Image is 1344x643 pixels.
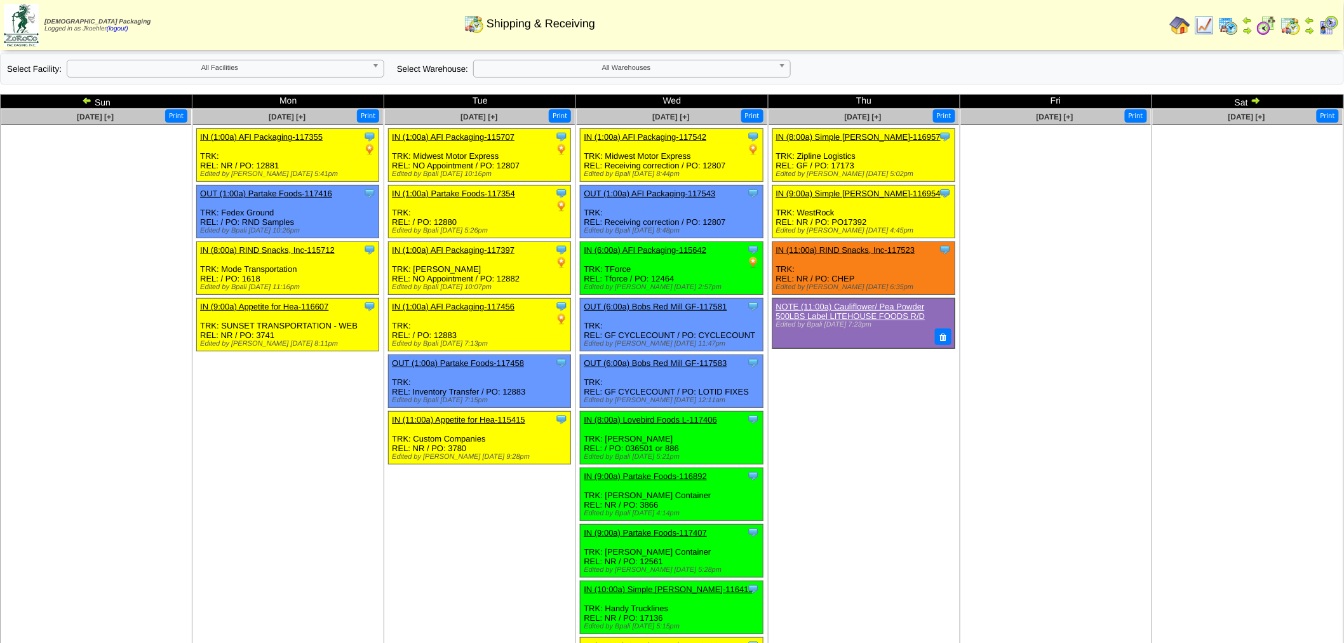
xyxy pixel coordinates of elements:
td: Tue [384,95,576,109]
div: Edited by [PERSON_NAME] [DATE] 6:35pm [776,283,955,291]
img: arrowleft.gif [82,95,92,105]
td: Sat [1152,95,1343,109]
img: Tooltip [747,243,760,256]
a: OUT (6:00a) Bobs Red Mill GF-117581 [584,302,727,311]
div: Select Facility: [7,60,384,78]
img: PO [555,256,568,269]
a: [DATE] [+] [1037,112,1073,121]
div: Edited by [PERSON_NAME] [DATE] 5:02pm [776,170,955,178]
div: TRK: Fedex Ground REL: / PO: RND Samples [197,186,379,238]
img: Tooltip [747,583,760,595]
a: [DATE] [+] [269,112,306,121]
div: Edited by Bpali [DATE] 10:16pm [392,170,570,178]
div: Edited by [PERSON_NAME] [DATE] 9:28pm [392,453,570,461]
img: line_graph.gif [1194,15,1214,36]
div: TRK: SUNSET TRANSPORTATION - WEB REL: NR / PO: 3741 [197,299,379,351]
a: OUT (1:00a) AFI Packaging-117543 [584,189,715,198]
button: Delete Note [935,328,951,345]
img: PO [363,143,376,156]
td: Wed [576,95,768,109]
div: TRK: [PERSON_NAME] REL: / PO: 036501 or 886 [581,412,763,464]
img: calendarcustomer.gif [1319,15,1339,36]
img: Tooltip [555,300,568,313]
img: Tooltip [747,413,760,426]
div: Edited by [PERSON_NAME] [DATE] 12:11am [584,396,762,404]
img: Tooltip [939,243,951,256]
img: Tooltip [555,130,568,143]
span: [DATE] [+] [845,112,882,121]
span: Logged in as Jkoehler [44,18,151,32]
div: TRK: REL: NR / PO: CHEP [772,242,955,295]
img: Tooltip [747,300,760,313]
div: Select Warehouse: [397,60,791,78]
div: Edited by Bpali [DATE] 7:23pm [776,321,948,328]
img: Tooltip [555,243,568,256]
img: arrowleft.gif [1242,15,1253,25]
a: IN (8:00a) RIND Snacks, Inc-115712 [200,245,335,255]
button: Print [741,109,763,123]
div: Edited by Bpali [DATE] 7:13pm [392,340,570,348]
div: TRK: [PERSON_NAME] Container REL: NR / PO: 12561 [581,525,763,578]
a: (logout) [107,25,128,32]
img: arrowright.gif [1242,25,1253,36]
a: IN (9:00a) Partake Foods-116892 [584,471,707,481]
img: Tooltip [363,300,376,313]
img: arrowleft.gif [1305,15,1315,25]
img: Tooltip [363,243,376,256]
div: Edited by [PERSON_NAME] [DATE] 4:45pm [776,227,955,234]
button: Print [357,109,379,123]
td: Thu [768,95,960,109]
a: IN (1:00a) AFI Packaging-117542 [584,132,706,142]
a: IN (6:00a) AFI Packaging-115642 [584,245,706,255]
img: arrowright.gif [1251,95,1261,105]
div: TRK: WestRock REL: NR / PO: PO17392 [772,186,955,238]
a: OUT (6:00a) Bobs Red Mill GF-117583 [584,358,727,368]
img: Tooltip [747,187,760,200]
div: Edited by [PERSON_NAME] [DATE] 11:47pm [584,340,762,348]
img: home.gif [1170,15,1190,36]
img: Tooltip [747,356,760,369]
div: Edited by Bpali [DATE] 4:14pm [584,510,762,517]
a: IN (8:00a) Lovebird Foods L-117406 [584,415,717,424]
div: TRK: TForce REL: Tforce / PO: 12464 [581,242,763,295]
a: IN (9:00a) Simple [PERSON_NAME]-116954 [776,189,941,198]
div: TRK: REL: Inventory Transfer / PO: 12883 [389,355,571,408]
div: Edited by Bpali [DATE] 8:48pm [584,227,762,234]
div: TRK: REL: / PO: 12883 [389,299,571,351]
a: IN (9:00a) Appetite for Hea-116607 [200,302,328,311]
div: Edited by [PERSON_NAME] [DATE] 5:28pm [584,566,762,574]
img: PO [555,143,568,156]
a: IN (10:00a) Simple [PERSON_NAME]-116415 [584,585,753,594]
img: calendarprod.gif [1218,15,1239,36]
a: [DATE] [+] [652,112,689,121]
img: Tooltip [939,187,951,200]
div: Edited by Bpali [DATE] 7:15pm [392,396,570,404]
a: OUT (1:00a) Partake Foods-117458 [392,358,524,368]
div: Edited by [PERSON_NAME] [DATE] 5:41pm [200,170,379,178]
div: Edited by Bpali [DATE] 10:07pm [392,283,570,291]
img: Tooltip [747,526,760,539]
img: Tooltip [555,356,568,369]
div: TRK: REL: Receiving correction / PO: 12807 [581,186,763,238]
button: Print [1125,109,1147,123]
img: Tooltip [555,187,568,200]
div: TRK: Custom Companies REL: NR / PO: 3780 [389,412,571,464]
a: IN (1:00a) Partake Foods-117354 [392,189,515,198]
div: TRK: REL: NR / PO: 12881 [197,129,379,182]
div: Edited by Bpali [DATE] 8:44pm [584,170,762,178]
div: TRK: [PERSON_NAME] Container REL: NR / PO: 3866 [581,468,763,521]
a: IN (1:00a) AFI Packaging-117397 [392,245,514,255]
span: Shipping & Receiving [487,17,595,30]
a: IN (11:00a) RIND Snacks, Inc-117523 [776,245,915,255]
button: Print [549,109,571,123]
span: [DATE] [+] [77,112,114,121]
img: PO [555,200,568,212]
div: Edited by Bpali [DATE] 11:16pm [200,283,379,291]
div: TRK: Zipline Logistics REL: GF / PO: 17173 [772,129,955,182]
td: Sun [1,95,192,109]
img: Tooltip [555,413,568,426]
a: IN (1:00a) AFI Packaging-117355 [200,132,323,142]
div: Edited by Bpali [DATE] 5:26pm [392,227,570,234]
a: IN (8:00a) Simple [PERSON_NAME]-116957 [776,132,941,142]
